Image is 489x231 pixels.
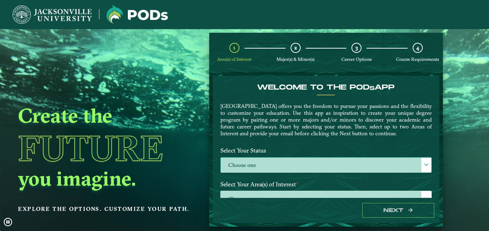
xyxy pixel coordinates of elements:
[362,203,434,218] button: Next
[277,56,314,62] span: Major(s) & Minor(s)
[13,5,92,24] img: Jacksonville University logo
[18,204,192,214] p: Explore the options. Customize your path.
[215,178,437,191] label: Select Your Area(s) of Interest
[18,103,192,128] h2: Create the
[416,44,419,51] span: 4
[215,144,437,157] label: Select Your Status
[220,83,432,92] h4: Welcome to the POD app
[233,44,235,51] span: 1
[294,44,297,51] span: 2
[220,103,432,137] p: [GEOGRAPHIC_DATA] offers you the freedom to pursue your passions and the flexibility to customize...
[107,5,168,24] img: Jacksonville University logo
[396,56,439,62] span: Course Requirements
[369,85,374,92] sub: s
[18,166,192,191] h2: you imagine.
[296,180,299,185] sup: ⋆
[341,56,372,62] span: Career Options
[355,44,358,51] span: 3
[221,191,431,207] span: Choose up to two
[221,158,431,173] label: Choose one
[217,56,251,62] span: Area(s) of Interest
[18,131,192,166] h1: Future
